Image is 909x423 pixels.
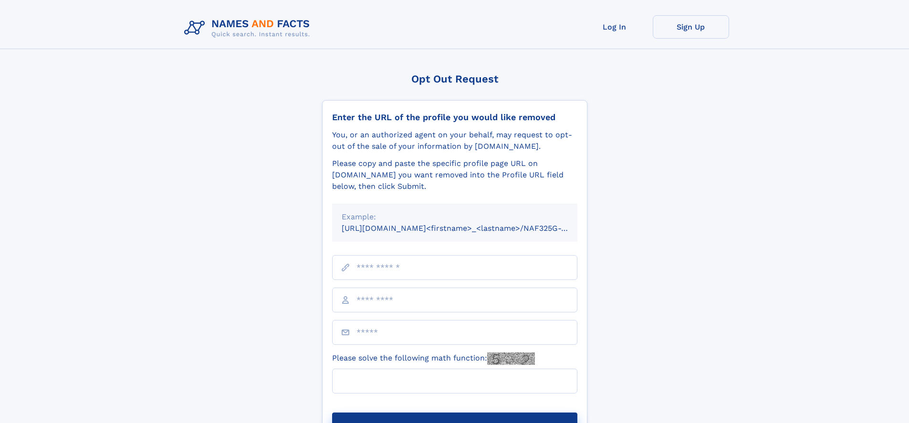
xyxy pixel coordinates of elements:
[653,15,729,39] a: Sign Up
[322,73,587,85] div: Opt Out Request
[332,129,577,152] div: You, or an authorized agent on your behalf, may request to opt-out of the sale of your informatio...
[342,211,568,223] div: Example:
[332,158,577,192] div: Please copy and paste the specific profile page URL on [DOMAIN_NAME] you want removed into the Pr...
[180,15,318,41] img: Logo Names and Facts
[576,15,653,39] a: Log In
[342,224,596,233] small: [URL][DOMAIN_NAME]<firstname>_<lastname>/NAF325G-xxxxxxxx
[332,112,577,123] div: Enter the URL of the profile you would like removed
[332,352,535,365] label: Please solve the following math function:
